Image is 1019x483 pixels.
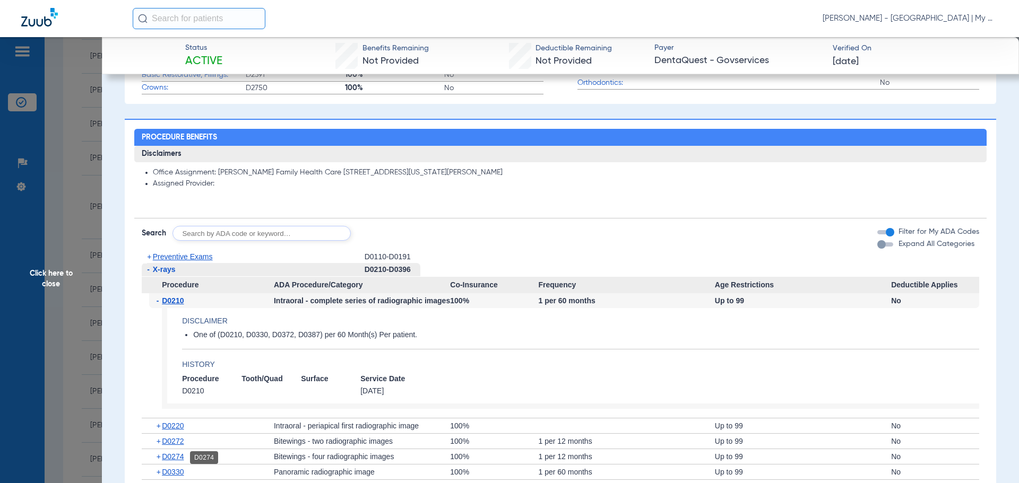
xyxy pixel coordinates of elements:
input: Search by ADA code or keyword… [172,226,351,241]
div: Up to 99 [715,464,891,479]
h4: Disclaimer [182,315,979,327]
span: [PERSON_NAME] - [GEOGRAPHIC_DATA] | My Community Dental Centers [823,13,998,24]
div: 1 per 60 months [538,464,714,479]
label: Filter for My ADA Codes [896,226,979,238]
span: Co-Insurance [450,277,538,294]
span: Procedure [182,374,241,384]
span: + [157,418,162,433]
span: - [157,293,162,308]
span: Payer [654,42,824,54]
div: 100% [450,449,538,464]
div: Panoramic radiographic image [274,464,450,479]
div: Up to 99 [715,293,891,308]
span: [DATE] [833,55,859,68]
span: + [157,434,162,449]
div: Bitewings - two radiographic images [274,434,450,449]
span: Expand All Categories [899,240,974,248]
li: One of (D0210, D0330, D0372, D0387) per 60 Month(s) Per patient. [193,330,979,340]
div: Intraoral - complete series of radiographic images [274,293,450,308]
span: Orthodontics: [577,77,681,89]
span: No [444,69,543,80]
iframe: Chat Widget [966,432,1019,483]
div: D0110-D0191 [365,250,420,264]
span: Benefits Remaining [362,43,429,54]
h4: History [182,359,979,370]
div: 100% [450,293,538,308]
span: D2750 [246,83,345,93]
div: No [891,449,979,464]
div: 1 per 12 months [538,449,714,464]
span: [DATE] [360,386,420,396]
li: Assigned Provider: [153,179,980,189]
span: D0210 [162,296,184,305]
span: + [157,449,162,464]
div: 1 per 60 months [538,293,714,308]
span: Deductible Remaining [536,43,612,54]
span: Deductible Applies [891,277,979,294]
div: Bitewings - four radiographic images [274,449,450,464]
span: Preventive Exams [153,252,213,261]
span: Procedure [142,277,274,294]
span: D0272 [162,437,184,445]
span: Basic Restorative, Fillings: [142,69,246,81]
span: + [157,464,162,479]
span: D0274 [162,452,184,461]
img: Zuub Logo [21,8,58,27]
span: ADA Procedure/Category [274,277,450,294]
div: 100% [450,418,538,433]
span: D0330 [162,468,184,476]
span: No [880,77,979,88]
span: Frequency [538,277,714,294]
div: 100% [450,464,538,479]
span: Age Restrictions [715,277,891,294]
div: Up to 99 [715,434,891,449]
h3: Disclaimers [134,146,987,163]
span: Verified On [833,43,1002,54]
div: No [891,464,979,479]
div: Up to 99 [715,418,891,433]
span: Not Provided [362,56,419,66]
span: Service Date [360,374,420,384]
span: X-rays [153,265,176,274]
h2: Procedure Benefits [134,129,987,146]
span: D2391 [246,69,345,80]
span: DentaQuest - Govservices [654,54,824,67]
span: Crowns: [142,82,246,93]
span: Status [185,42,222,54]
span: Tooth/Quad [241,374,301,384]
input: Search for patients [133,8,265,29]
div: 100% [450,434,538,449]
span: Search [142,228,166,239]
div: No [891,293,979,308]
li: Office Assignment: [PERSON_NAME] Family Health Care [STREET_ADDRESS][US_STATE][PERSON_NAME] [153,168,980,178]
span: Active [185,54,222,69]
span: + [147,252,151,261]
span: D0210 [182,386,241,396]
div: D0210-D0396 [365,263,420,277]
div: Up to 99 [715,449,891,464]
span: 100% [345,69,444,80]
span: D0220 [162,421,184,430]
div: 1 per 12 months [538,434,714,449]
span: - [147,265,150,274]
img: Search Icon [138,14,148,23]
span: Surface [301,374,360,384]
span: Not Provided [536,56,592,66]
div: D0274 [190,451,218,464]
div: No [891,418,979,433]
span: 100% [345,83,444,93]
span: No [444,83,543,93]
div: No [891,434,979,449]
div: Intraoral - periapical first radiographic image [274,418,450,433]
